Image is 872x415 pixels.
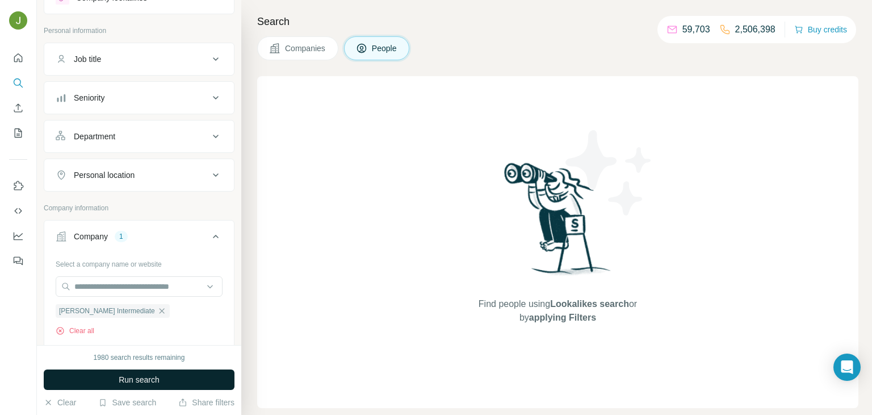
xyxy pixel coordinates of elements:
div: Job title [74,53,101,65]
h4: Search [257,14,858,30]
div: Company [74,231,108,242]
button: Personal location [44,161,234,189]
span: People [372,43,398,54]
button: Clear all [56,326,94,336]
span: applying Filters [529,313,596,322]
button: Run search [44,370,234,390]
div: 1980 search results remaining [94,352,185,363]
p: 2,506,398 [735,23,775,36]
button: My lists [9,123,27,143]
button: Company1 [44,223,234,255]
button: Use Surfe on LinkedIn [9,176,27,196]
button: Dashboard [9,226,27,246]
button: Quick start [9,48,27,68]
button: Use Surfe API [9,201,27,221]
span: Lookalikes search [550,299,629,309]
p: 59,703 [682,23,710,36]
button: Search [9,73,27,93]
button: Enrich CSV [9,98,27,118]
button: Clear [44,397,76,408]
img: Avatar [9,11,27,30]
div: 1 [115,231,128,242]
button: Save search [98,397,156,408]
button: Seniority [44,84,234,111]
button: Department [44,123,234,150]
div: Department [74,131,115,142]
span: Run search [119,374,160,385]
p: Company information [44,203,234,213]
button: Feedback [9,251,27,271]
button: Job title [44,45,234,73]
button: Buy credits [794,22,847,38]
p: Personal information [44,26,234,36]
div: Seniority [74,92,104,103]
img: Surfe Illustration - Woman searching with binoculars [499,160,617,287]
span: [PERSON_NAME] Intermediate [59,306,155,316]
button: Share filters [178,397,234,408]
span: Find people using or by [467,297,648,325]
div: Personal location [74,169,135,181]
img: Surfe Illustration - Stars [558,122,660,224]
span: Companies [285,43,326,54]
div: Select a company name or website [56,255,223,269]
div: Open Intercom Messenger [833,354,861,381]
